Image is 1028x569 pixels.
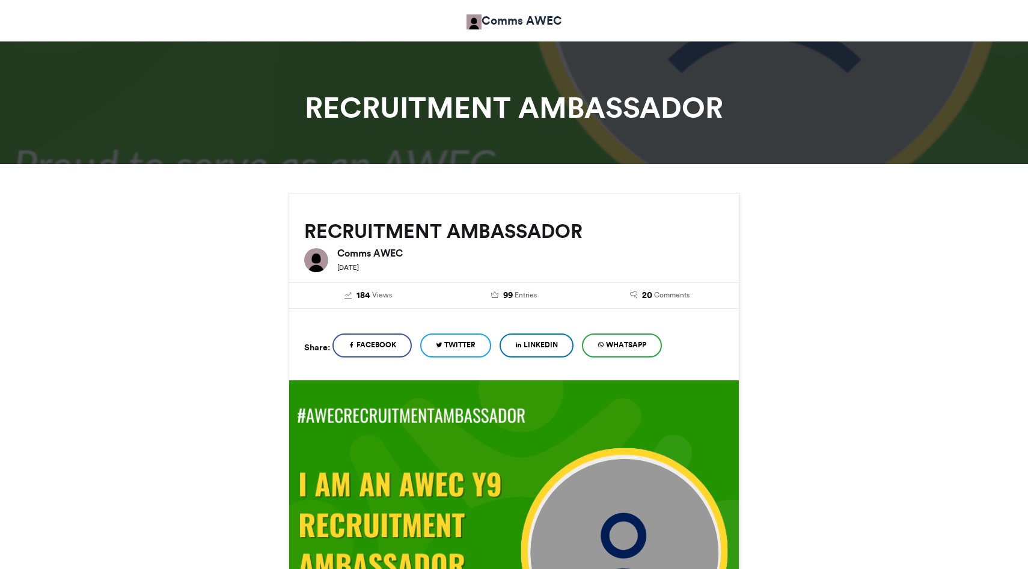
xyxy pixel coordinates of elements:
[467,12,562,29] a: Comms AWEC
[180,93,848,122] h1: RECRUITMENT AMBASSADOR
[304,289,432,302] a: 184 Views
[503,289,513,302] span: 99
[356,289,370,302] span: 184
[450,289,578,302] a: 99 Entries
[304,248,328,272] img: Comms AWEC
[372,290,392,300] span: Views
[582,333,662,358] a: WhatsApp
[524,339,558,350] span: LinkedIn
[337,248,724,258] h6: Comms AWEC
[304,221,724,242] h2: RECRUITMENT AMBASSADOR
[500,333,574,358] a: LinkedIn
[596,289,724,302] a: 20 Comments
[467,14,482,29] img: Comms AWEC
[356,339,396,350] span: Facebook
[654,290,690,300] span: Comments
[444,339,476,350] span: Twitter
[420,333,491,358] a: Twitter
[304,339,330,355] h5: Share:
[606,339,646,350] span: WhatsApp
[332,333,412,358] a: Facebook
[642,289,652,302] span: 20
[337,263,359,272] small: [DATE]
[515,290,537,300] span: Entries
